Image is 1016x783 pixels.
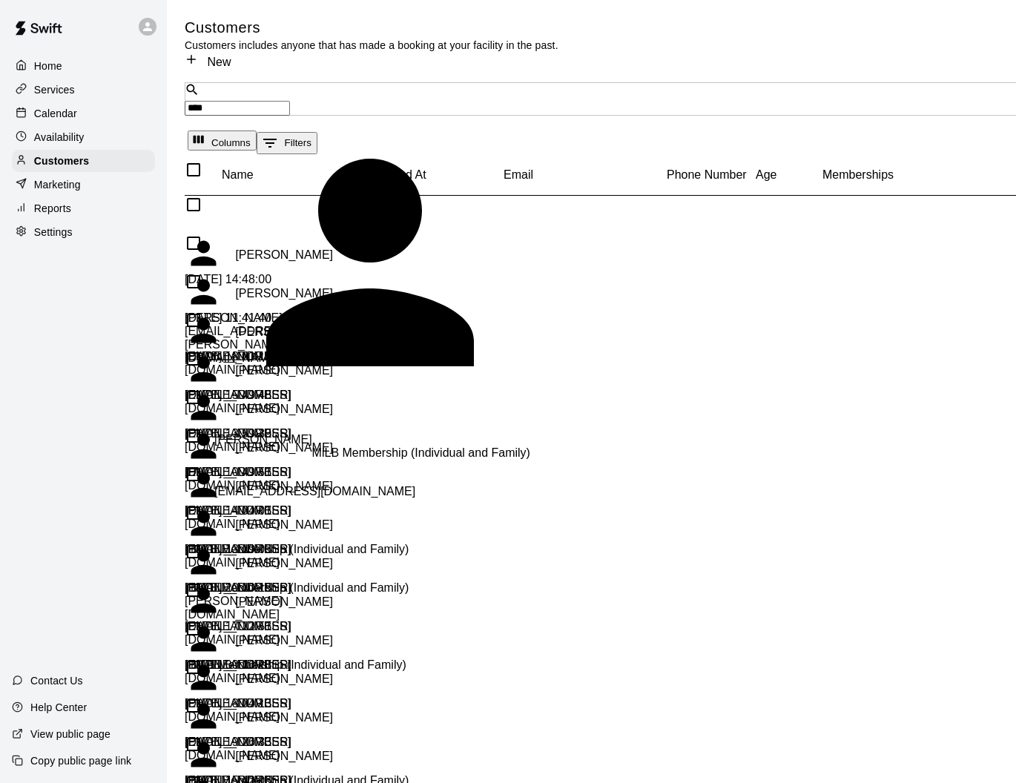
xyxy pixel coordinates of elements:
p: Customers [34,153,89,168]
a: Customers [12,150,155,172]
p: Contact Us [30,673,83,688]
p: Home [34,59,62,73]
p: Calendar [34,106,77,121]
a: Settings [12,221,155,243]
p: Services [34,82,75,97]
div: Age [756,154,822,196]
p: View public page [30,727,110,741]
p: MiLB Membership (Individual and Family) [312,446,530,460]
p: Availability [34,130,85,145]
p: Marketing [34,177,81,192]
a: Services [12,79,155,101]
div: MLB Membership (Individual and Family) [185,658,407,672]
a: Marketing [12,174,155,196]
a: Calendar [12,102,155,125]
div: Jaxon Garcia [214,107,630,421]
p: Customers includes anyone that has made a booking at your facility in the past. [185,38,558,53]
a: Availability [12,126,155,148]
p: Settings [34,225,73,239]
div: Phone Number [667,154,756,196]
p: Help Center [30,700,87,715]
h5: Customers [185,18,558,38]
p: Copy public page link [30,753,131,768]
a: Reports [12,197,155,219]
p: Reports [34,201,71,216]
a: Home [12,55,155,77]
div: MiLB Membership (Individual and Family) [185,581,407,595]
a: New [185,56,231,68]
span: [EMAIL_ADDRESS][DOMAIN_NAME] [214,485,415,498]
p: [PERSON_NAME] [214,433,312,473]
div: MiLB Membership (Individual and Family) [185,543,407,556]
